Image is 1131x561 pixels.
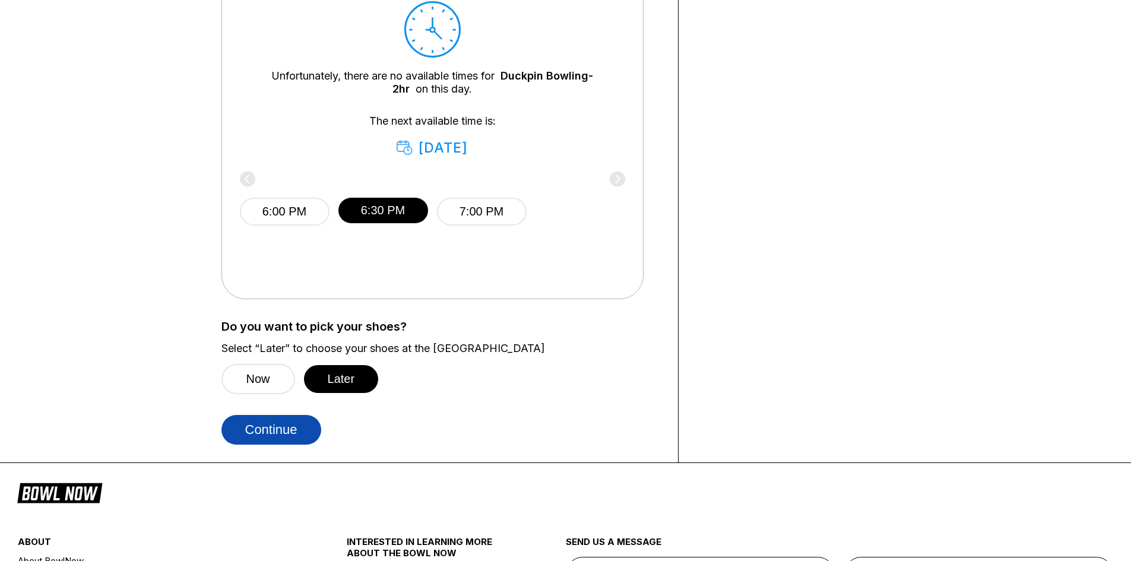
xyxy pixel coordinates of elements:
button: 6:30 PM [338,198,428,223]
div: Unfortunately, there are no available times for on this day. [258,69,607,96]
button: Later [304,365,379,393]
label: Select “Later” to choose your shoes at the [GEOGRAPHIC_DATA] [221,342,660,355]
button: Continue [221,415,321,445]
label: Do you want to pick your shoes? [221,320,660,333]
div: about [18,536,292,553]
button: Now [221,364,295,394]
div: The next available time is: [258,115,607,156]
button: 6:00 PM [240,198,330,226]
div: send us a message [566,536,1114,557]
a: Duckpin Bowling- 2hr [392,69,593,95]
button: 7:00 PM [437,198,527,226]
div: [DATE] [397,140,468,156]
